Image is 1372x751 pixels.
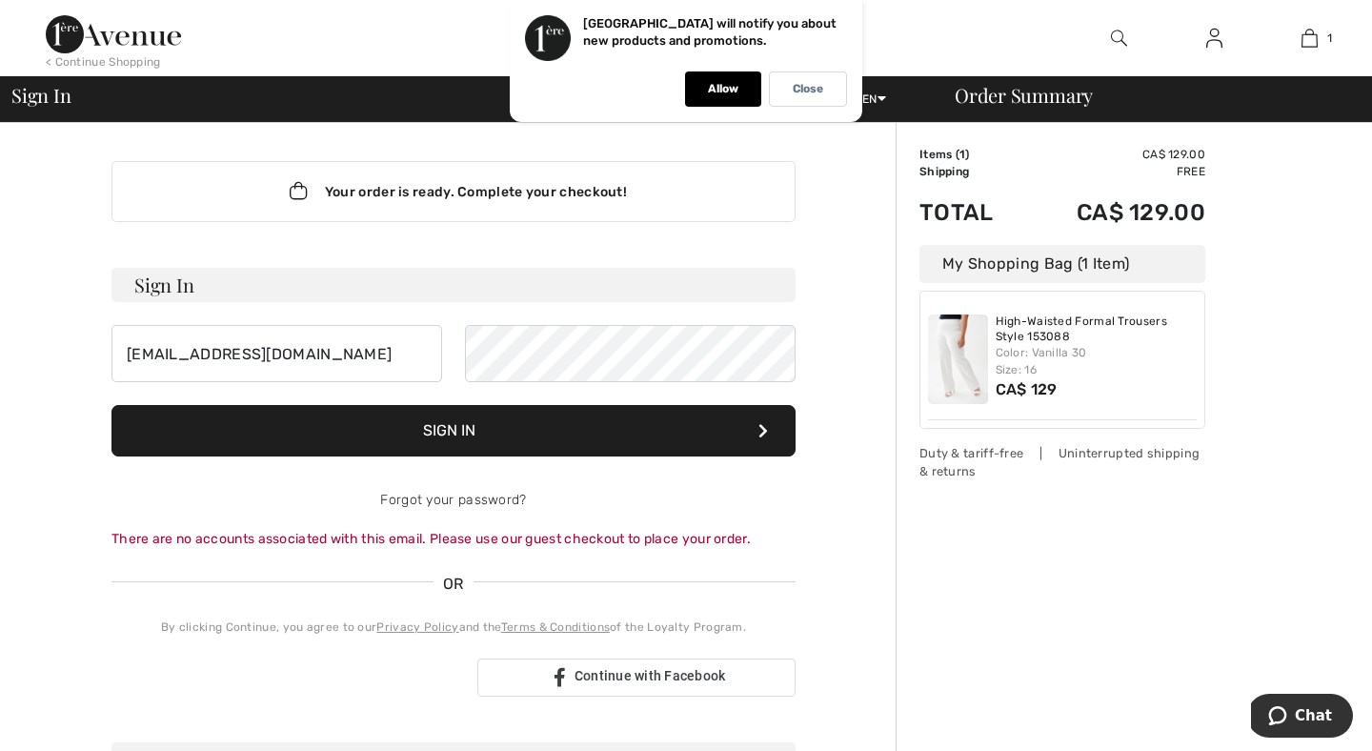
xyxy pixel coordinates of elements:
[111,529,796,549] div: There are no accounts associated with this email. Please use our guest checkout to place your order.
[376,620,458,634] a: Privacy Policy
[575,668,726,683] span: Continue with Facebook
[919,163,1023,180] td: Shipping
[434,573,474,596] span: OR
[102,657,472,699] iframe: Sign in with Google Button
[111,657,462,699] div: Sign in with Google. Opens in new tab
[1301,27,1318,50] img: My Bag
[919,444,1205,480] div: Duty & tariff-free | Uninterrupted shipping & returns
[501,620,610,634] a: Terms & Conditions
[46,53,161,71] div: < Continue Shopping
[111,619,796,636] div: By clicking Continue, you agree to our and the of the Loyalty Program.
[1023,146,1205,163] td: CA$ 129.00
[932,86,1361,105] div: Order Summary
[959,148,965,161] span: 1
[1023,180,1205,245] td: CA$ 129.00
[708,82,738,96] p: Allow
[996,344,1198,378] div: Color: Vanilla 30 Size: 16
[996,315,1198,344] a: High-Waisted Formal Trousers Style 153088
[919,180,1023,245] td: Total
[583,16,837,48] p: [GEOGRAPHIC_DATA] will notify you about new products and promotions.
[46,15,181,53] img: 1ère Avenue
[793,82,823,96] p: Close
[928,315,988,404] img: High-Waisted Formal Trousers Style 153088
[11,86,71,105] span: Sign In
[996,380,1058,398] span: CA$ 129
[477,659,796,697] a: Continue with Facebook
[1327,30,1332,47] span: 1
[111,161,796,222] div: Your order is ready. Complete your checkout!
[1251,694,1353,741] iframe: Opens a widget where you can chat to one of our agents
[1262,27,1356,50] a: 1
[1111,27,1127,50] img: search the website
[111,325,442,382] input: E-mail
[862,92,886,106] span: EN
[111,405,796,457] button: Sign In
[1023,163,1205,180] td: Free
[111,268,796,302] h3: Sign In
[919,146,1023,163] td: Items ( )
[380,492,526,508] a: Forgot your password?
[1191,27,1238,51] a: Sign In
[1206,27,1222,50] img: My Info
[919,245,1205,283] div: My Shopping Bag (1 Item)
